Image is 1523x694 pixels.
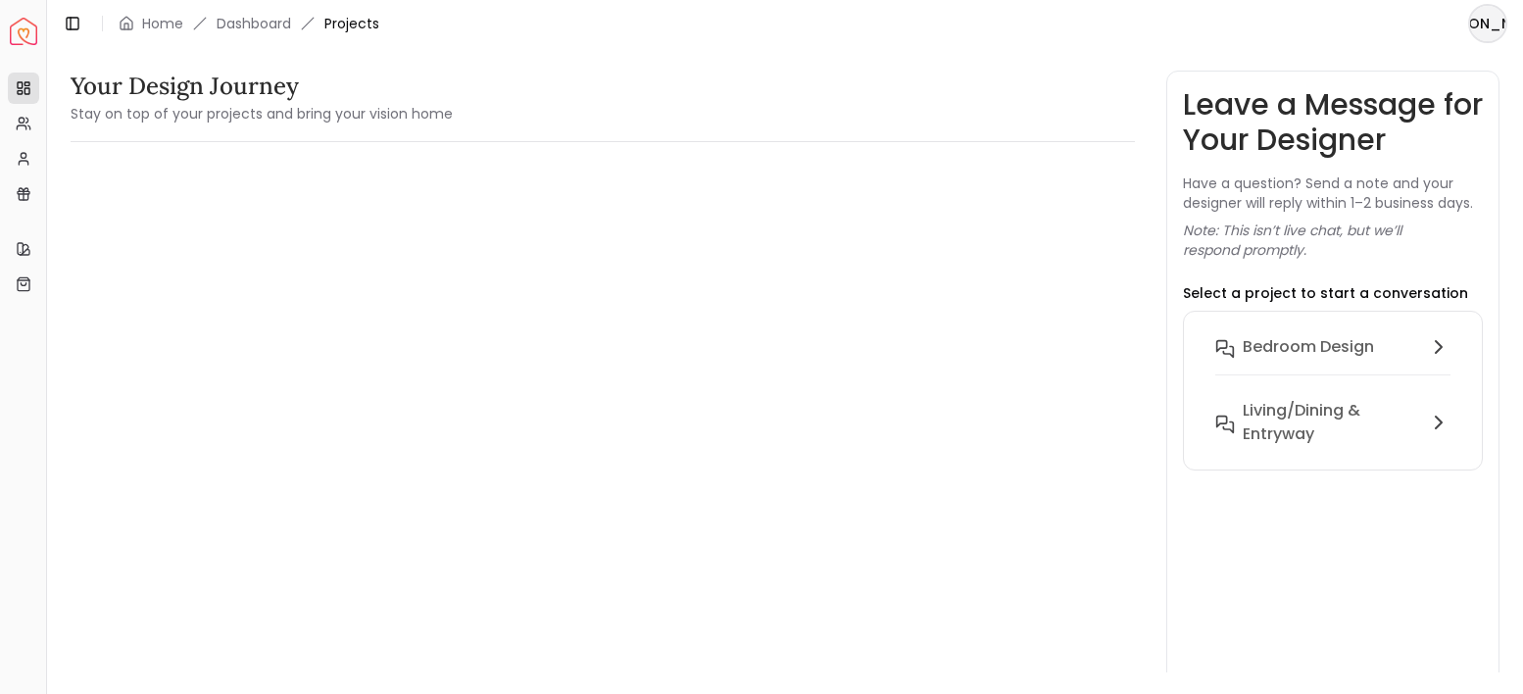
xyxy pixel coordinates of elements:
[10,18,37,45] a: Spacejoy
[217,14,291,33] a: Dashboard
[1183,221,1484,260] p: Note: This isn’t live chat, but we’ll respond promptly.
[1200,327,1467,391] button: Bedroom design
[324,14,379,33] span: Projects
[71,71,453,102] h3: Your Design Journey
[1243,399,1420,446] h6: Living/Dining & Entryway
[1243,335,1374,359] h6: Bedroom design
[142,14,183,33] a: Home
[1183,87,1484,158] h3: Leave a Message for Your Designer
[71,104,453,124] small: Stay on top of your projects and bring your vision home
[1200,391,1467,454] button: Living/Dining & Entryway
[10,18,37,45] img: Spacejoy Logo
[119,14,379,33] nav: breadcrumb
[1468,4,1507,43] button: [PERSON_NAME]
[1183,173,1484,213] p: Have a question? Send a note and your designer will reply within 1–2 business days.
[1183,283,1468,303] p: Select a project to start a conversation
[1470,6,1505,41] span: [PERSON_NAME]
